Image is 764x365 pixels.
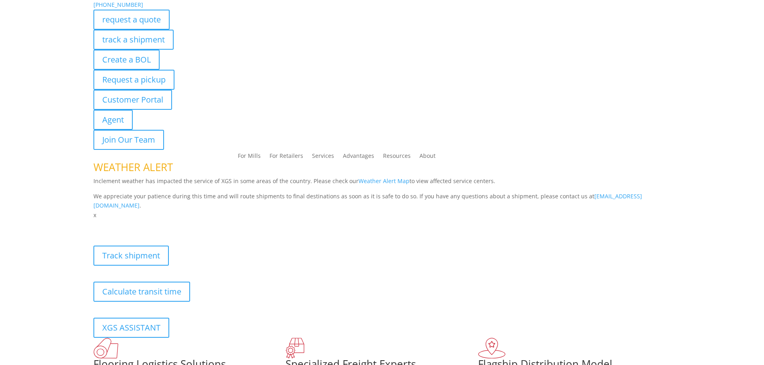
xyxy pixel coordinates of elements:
p: Inclement weather has impacted the service of XGS in some areas of the country. Please check our ... [93,176,671,192]
a: Weather Alert Map [359,177,409,185]
a: Create a BOL [93,50,160,70]
a: Services [312,153,334,162]
a: For Retailers [270,153,303,162]
a: request a quote [93,10,170,30]
a: Calculate transit time [93,282,190,302]
a: Join Our Team [93,130,164,150]
a: Track shipment [93,246,169,266]
img: xgs-icon-flagship-distribution-model-red [478,338,506,359]
a: Resources [383,153,411,162]
b: Visibility, transparency, and control for your entire supply chain. [93,221,272,229]
a: XGS ASSISTANT [93,318,169,338]
img: xgs-icon-focused-on-flooring-red [286,338,304,359]
a: About [419,153,436,162]
p: x [93,210,671,220]
a: For Mills [238,153,261,162]
a: Customer Portal [93,90,172,110]
p: We appreciate your patience during this time and will route shipments to final destinations as so... [93,192,671,211]
a: Request a pickup [93,70,174,90]
a: Advantages [343,153,374,162]
a: [PHONE_NUMBER] [93,1,143,8]
span: WEATHER ALERT [93,160,173,174]
img: xgs-icon-total-supply-chain-intelligence-red [93,338,118,359]
a: track a shipment [93,30,174,50]
a: Agent [93,110,133,130]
